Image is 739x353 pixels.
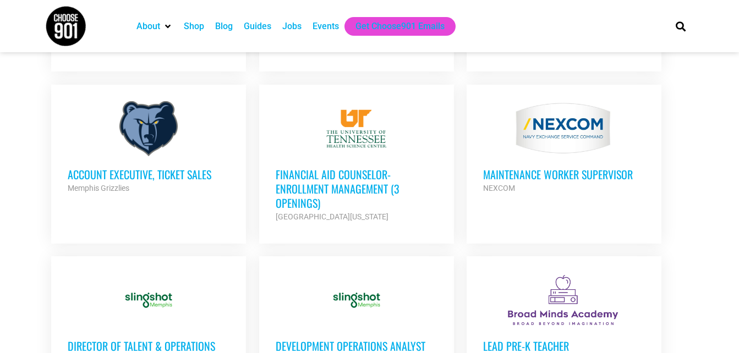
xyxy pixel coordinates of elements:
a: Account Executive, Ticket Sales Memphis Grizzlies [51,85,246,211]
nav: Main nav [131,17,657,36]
a: Shop [184,20,204,33]
h3: Development Operations Analyst [276,339,437,353]
h3: Account Executive, Ticket Sales [68,167,229,181]
a: Financial Aid Counselor-Enrollment Management (3 Openings) [GEOGRAPHIC_DATA][US_STATE] [259,85,454,240]
div: Search [671,17,689,35]
div: About [131,17,178,36]
a: Guides [244,20,271,33]
h3: MAINTENANCE WORKER SUPERVISOR [483,167,645,181]
strong: Memphis Grizzlies [68,184,129,192]
h3: Financial Aid Counselor-Enrollment Management (3 Openings) [276,167,437,210]
strong: NEXCOM [483,184,515,192]
a: Jobs [282,20,302,33]
h3: Director of Talent & Operations [68,339,229,353]
strong: [GEOGRAPHIC_DATA][US_STATE] [276,212,388,221]
a: Blog [215,20,233,33]
a: Events [313,20,339,33]
a: About [136,20,160,33]
h3: Lead Pre-K Teacher [483,339,645,353]
a: MAINTENANCE WORKER SUPERVISOR NEXCOM [467,85,661,211]
a: Get Choose901 Emails [355,20,445,33]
